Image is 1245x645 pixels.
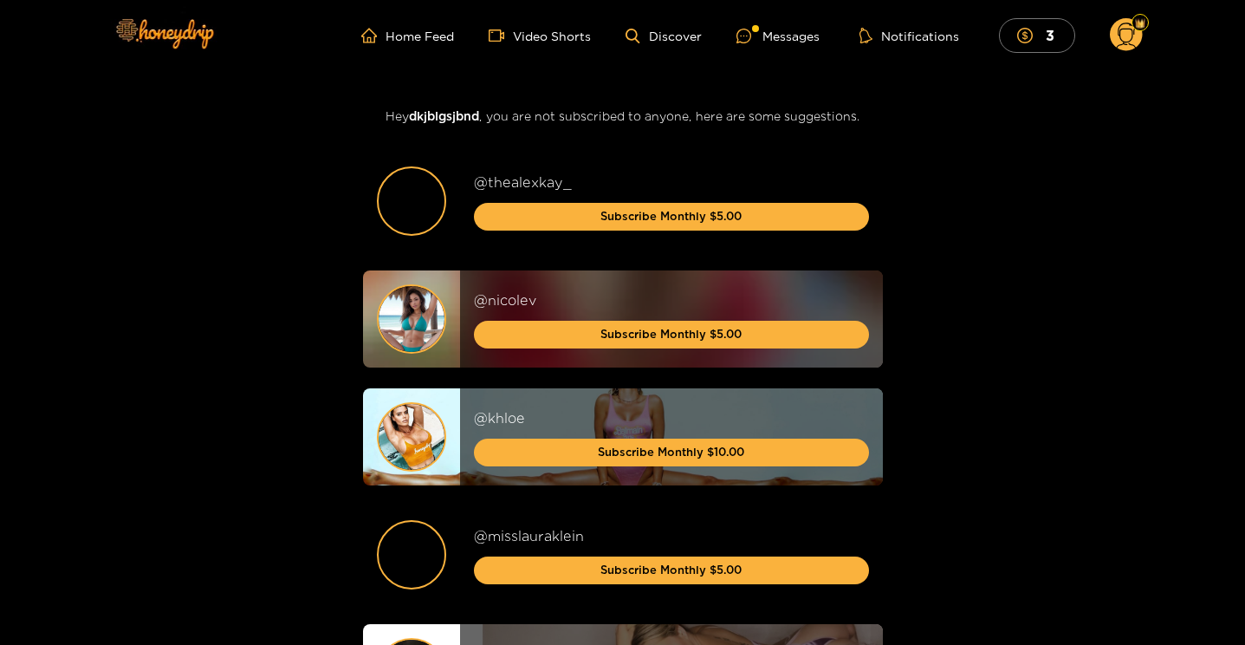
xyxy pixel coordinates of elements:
[999,18,1075,52] button: 3
[474,203,869,231] button: Subscribe Monthly $5.00
[409,109,479,122] span: dkjblgsjbnd
[361,28,454,43] a: Home Feed
[1135,18,1145,29] img: Fan Level
[474,557,869,584] button: Subscribe Monthly $5.00
[1017,28,1041,43] span: dollar
[600,325,742,342] span: Subscribe Monthly $5.00
[598,443,744,460] span: Subscribe Monthly $10.00
[489,28,591,43] a: Video Shorts
[363,106,883,126] h3: Hey , you are not subscribed to anyone, here are some suggestions.
[474,439,869,466] button: Subscribe Monthly $10.00
[736,26,820,46] div: Messages
[474,173,869,192] div: @ thealexkay_
[854,27,964,44] button: Notifications
[474,526,869,546] div: @ misslauraklein
[474,408,869,428] div: @ khloe
[600,207,742,225] span: Subscribe Monthly $5.00
[626,29,701,43] a: Discover
[489,28,513,43] span: video-camera
[379,286,444,352] img: sfsdf
[474,290,869,310] div: @ nicolev
[1043,26,1057,44] mark: 3
[361,28,386,43] span: home
[600,561,742,578] span: Subscribe Monthly $5.00
[379,404,444,470] img: sfsdf
[474,321,869,349] button: Subscribe Monthly $5.00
